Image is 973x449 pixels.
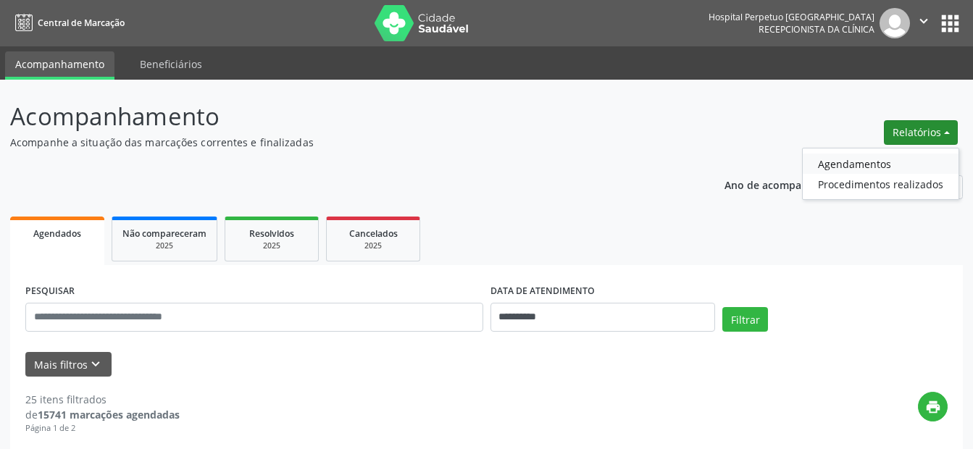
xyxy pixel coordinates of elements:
[130,51,212,77] a: Beneficiários
[10,98,677,135] p: Acompanhamento
[88,356,104,372] i: keyboard_arrow_down
[925,399,941,415] i: print
[122,227,206,240] span: Não compareceram
[802,148,959,200] ul: Relatórios
[918,392,948,421] button: print
[490,280,595,303] label: DATA DE ATENDIMENTO
[10,135,677,150] p: Acompanhe a situação das marcações correntes e finalizadas
[709,11,874,23] div: Hospital Perpetuo [GEOGRAPHIC_DATA]
[25,280,75,303] label: PESQUISAR
[10,11,125,35] a: Central de Marcação
[724,175,853,193] p: Ano de acompanhamento
[38,17,125,29] span: Central de Marcação
[803,174,959,194] a: Procedimentos realizados
[910,8,937,38] button: 
[759,23,874,35] span: Recepcionista da clínica
[5,51,114,80] a: Acompanhamento
[349,227,398,240] span: Cancelados
[235,240,308,251] div: 2025
[25,422,180,435] div: Página 1 de 2
[38,408,180,421] strong: 15741 marcações agendadas
[937,11,963,36] button: apps
[33,227,81,240] span: Agendados
[722,307,768,332] button: Filtrar
[337,240,409,251] div: 2025
[884,120,958,145] button: Relatórios
[249,227,294,240] span: Resolvidos
[880,8,910,38] img: img
[122,240,206,251] div: 2025
[25,352,112,377] button: Mais filtroskeyboard_arrow_down
[916,13,932,29] i: 
[25,407,180,422] div: de
[803,154,959,174] a: Agendamentos
[25,392,180,407] div: 25 itens filtrados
